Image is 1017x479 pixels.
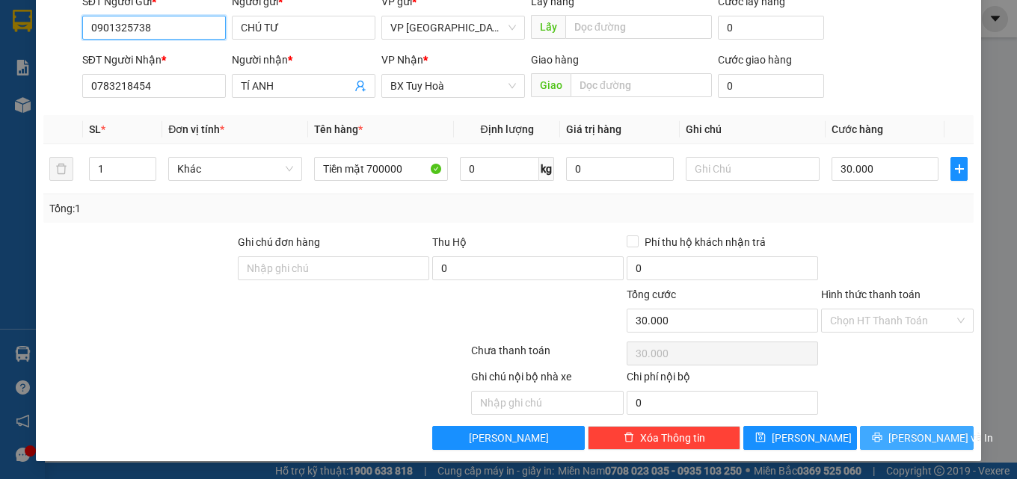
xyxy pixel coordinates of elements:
[390,75,516,97] span: BX Tuy Hoà
[743,426,857,450] button: save[PERSON_NAME]
[566,157,674,181] input: 0
[168,123,224,135] span: Đơn vị tính
[832,123,883,135] span: Cước hàng
[588,426,740,450] button: deleteXóa Thông tin
[718,16,824,40] input: Cước lấy hàng
[571,73,712,97] input: Dọc đường
[566,123,621,135] span: Giá trị hàng
[718,54,792,66] label: Cước giao hàng
[432,236,467,248] span: Thu Hộ
[354,80,366,92] span: user-add
[238,236,320,248] label: Ghi chú đơn hàng
[232,52,375,68] div: Người nhận
[718,74,824,98] input: Cước giao hàng
[680,115,826,144] th: Ghi chú
[888,430,993,446] span: [PERSON_NAME] và In
[471,368,624,391] div: Ghi chú nội bộ nhà xe
[640,430,705,446] span: Xóa Thông tin
[469,430,549,446] span: [PERSON_NAME]
[627,368,818,391] div: Chi phí nội bộ
[82,52,226,68] div: SĐT Người Nhận
[872,432,882,444] span: printer
[49,200,394,217] div: Tổng: 1
[531,73,571,97] span: Giao
[432,426,585,450] button: [PERSON_NAME]
[314,157,448,181] input: VD: Bàn, Ghế
[860,426,974,450] button: printer[PERSON_NAME] và In
[755,432,766,444] span: save
[314,123,363,135] span: Tên hàng
[686,157,820,181] input: Ghi Chú
[471,391,624,415] input: Nhập ghi chú
[381,54,423,66] span: VP Nhận
[238,256,429,280] input: Ghi chú đơn hàng
[390,16,516,39] span: VP Nha Trang xe Limousine
[565,15,712,39] input: Dọc đường
[470,342,625,368] div: Chưa thanh toán
[772,430,852,446] span: [PERSON_NAME]
[531,15,565,39] span: Lấy
[627,288,676,300] span: Tổng cước
[624,432,634,444] span: delete
[49,157,73,181] button: delete
[951,163,967,175] span: plus
[639,234,772,250] span: Phí thu hộ khách nhận trả
[177,158,293,180] span: Khác
[821,288,921,300] label: Hình thức thanh toán
[481,123,534,135] span: Định lượng
[950,157,968,181] button: plus
[89,123,101,135] span: SL
[539,157,554,181] span: kg
[531,54,579,66] span: Giao hàng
